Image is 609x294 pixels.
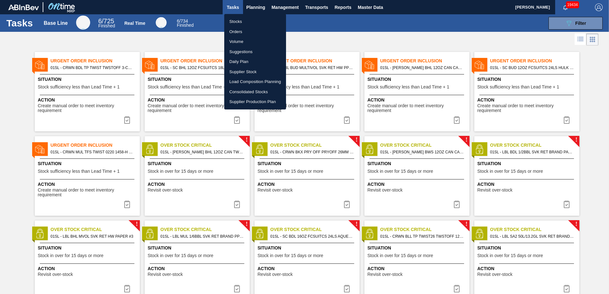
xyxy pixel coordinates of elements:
[224,97,286,107] a: Supplier Production Plan
[224,57,286,67] a: Daily Plan
[224,37,286,47] a: Volume
[224,27,286,37] a: Orders
[224,77,286,87] a: Load Composition Planning
[224,17,286,27] a: Stocks
[224,67,286,77] a: Supplier Stock
[224,87,286,97] a: Consolidated Stocks
[224,47,286,57] a: Suggestions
